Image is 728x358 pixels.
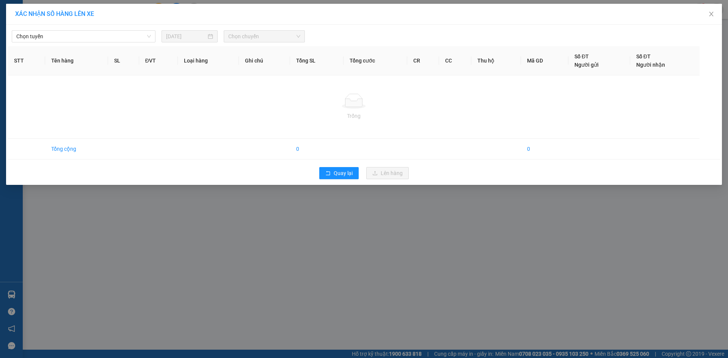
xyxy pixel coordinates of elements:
td: 0 [521,139,568,159]
span: close [708,11,714,17]
td: 0 [290,139,344,159]
button: Close [701,4,722,25]
span: Số ĐT [574,53,589,59]
div: Trống [14,112,693,120]
span: XÁC NHẬN SỐ HÀNG LÊN XE [15,10,94,17]
button: uploadLên hàng [366,167,409,179]
button: rollbackQuay lại [319,167,359,179]
th: Loại hàng [178,46,239,75]
th: ĐVT [139,46,178,75]
span: Người gửi [574,62,599,68]
span: rollback [325,170,331,177]
th: CC [439,46,471,75]
span: Số ĐT [636,53,651,59]
input: 12/08/2025 [166,32,206,41]
th: STT [8,46,45,75]
th: Tổng SL [290,46,344,75]
th: Tổng cước [344,46,407,75]
th: CR [407,46,439,75]
th: SL [108,46,139,75]
span: Chọn chuyến [228,31,300,42]
th: Thu hộ [471,46,521,75]
th: Mã GD [521,46,568,75]
th: Ghi chú [239,46,290,75]
td: Tổng cộng [45,139,108,159]
span: Người nhận [636,62,665,68]
span: Chọn tuyến [16,31,151,42]
th: Tên hàng [45,46,108,75]
span: Quay lại [334,169,353,177]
